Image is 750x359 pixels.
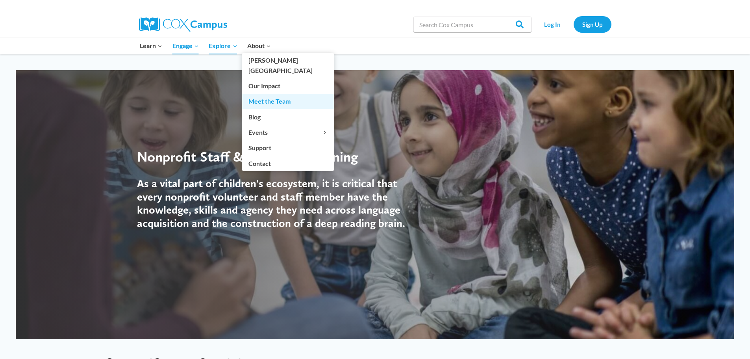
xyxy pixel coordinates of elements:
a: Support [242,140,334,155]
button: Child menu of About [242,37,276,54]
a: Meet the Team [242,94,334,109]
a: Log In [535,16,570,32]
input: Search Cox Campus [413,17,531,32]
button: Child menu of Events [242,125,334,140]
button: Child menu of Engage [167,37,204,54]
h4: As a vital part of children's ecosystem, it is critical that every nonprofit volunteer and staff ... [137,177,417,230]
a: Our Impact [242,78,334,93]
a: [PERSON_NAME][GEOGRAPHIC_DATA] [242,53,334,78]
button: Child menu of Learn [135,37,168,54]
div: Nonprofit Staff & Volunteer Training [137,148,417,165]
nav: Secondary Navigation [535,16,611,32]
a: Contact [242,156,334,171]
button: Child menu of Explore [204,37,243,54]
a: Sign Up [574,16,611,32]
a: Blog [242,109,334,124]
img: Cox Campus [139,17,227,32]
nav: Primary Navigation [135,37,276,54]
